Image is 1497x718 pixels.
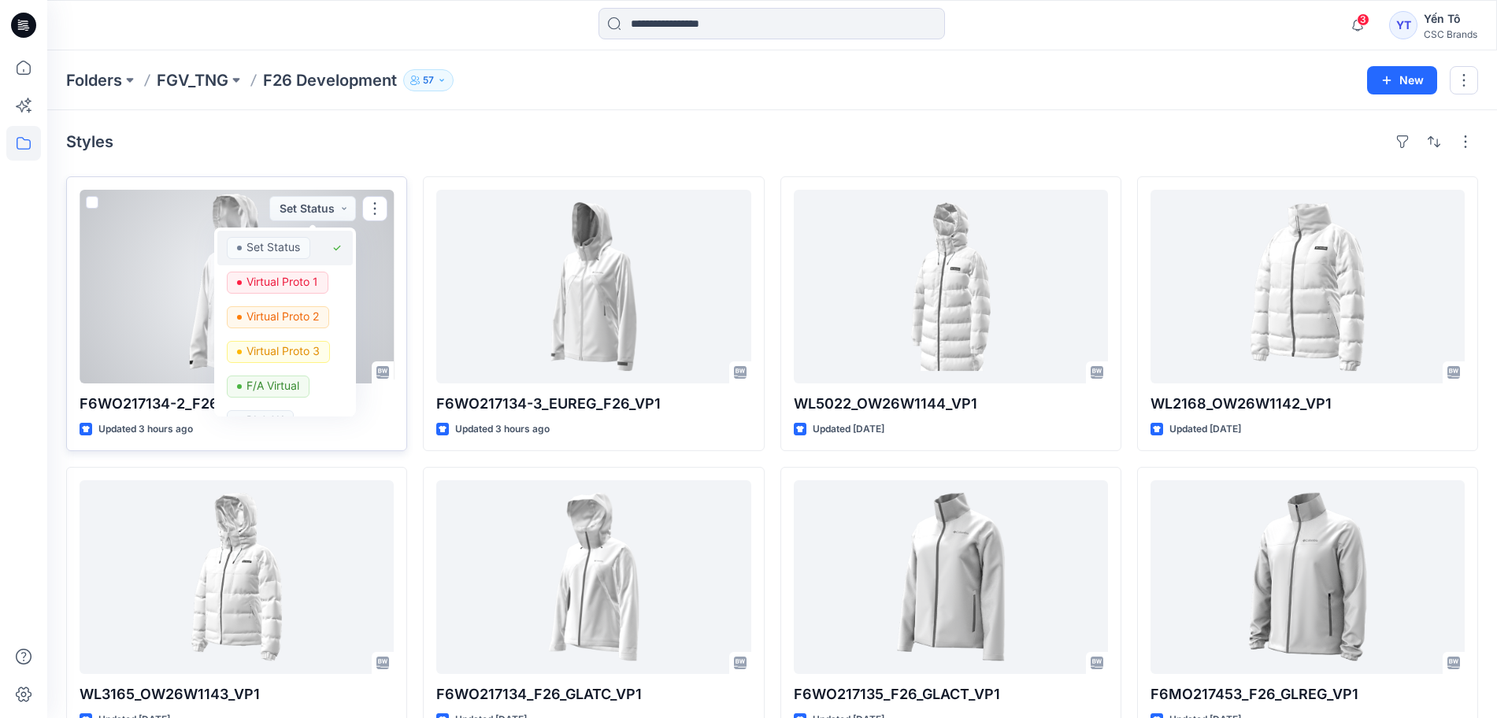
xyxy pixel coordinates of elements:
[1151,480,1465,674] a: F6MO217453_F26_GLREG_VP1
[80,480,394,674] a: WL3165_OW26W1143_VP1
[794,190,1108,383] a: WL5022_OW26W1144_VP1
[455,421,550,438] p: Updated 3 hours ago
[423,72,434,89] p: 57
[246,237,300,257] p: Set Status
[246,341,320,361] p: Virtual Proto 3
[1151,190,1465,383] a: WL2168_OW26W1142_VP1
[80,683,394,705] p: WL3165_OW26W1143_VP1
[794,393,1108,415] p: WL5022_OW26W1144_VP1
[157,69,228,91] a: FGV_TNG
[246,272,318,292] p: Virtual Proto 1
[246,306,319,327] p: Virtual Proto 2
[436,683,750,705] p: F6WO217134_F26_GLATC_VP1
[436,393,750,415] p: F6WO217134-3_EUREG_F26_VP1
[794,683,1108,705] p: F6WO217135_F26_GLACT_VP1
[66,132,113,151] h4: Styles
[80,393,394,415] p: F6WO217134-2_F26_PAREG_VP1
[246,410,283,431] p: BLOCK
[1424,28,1477,40] div: CSC Brands
[1389,11,1417,39] div: YT
[1169,421,1241,438] p: Updated [DATE]
[1367,66,1437,94] button: New
[1151,393,1465,415] p: WL2168_OW26W1142_VP1
[263,69,397,91] p: F26 Development
[80,190,394,383] a: F6WO217134-2_F26_PAREG_VP1
[246,376,299,396] p: F/A Virtual
[1357,13,1369,26] span: 3
[794,480,1108,674] a: F6WO217135_F26_GLACT_VP1
[813,421,884,438] p: Updated [DATE]
[436,190,750,383] a: F6WO217134-3_EUREG_F26_VP1
[98,421,193,438] p: Updated 3 hours ago
[1151,683,1465,705] p: F6MO217453_F26_GLREG_VP1
[1424,9,1477,28] div: Yến Tô
[436,480,750,674] a: F6WO217134_F26_GLATC_VP1
[403,69,454,91] button: 57
[66,69,122,91] a: Folders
